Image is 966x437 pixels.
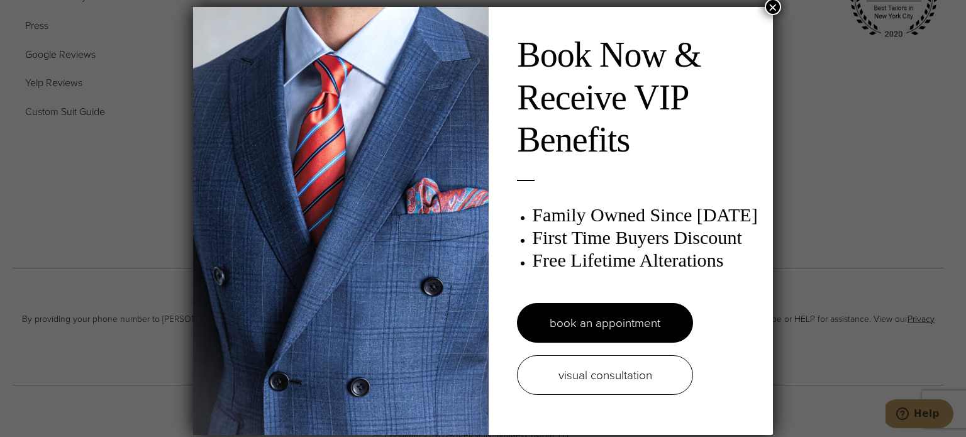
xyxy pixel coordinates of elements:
span: Help [28,9,54,20]
h3: Free Lifetime Alterations [532,249,760,272]
a: visual consultation [517,355,693,395]
h2: Book Now & Receive VIP Benefits [517,34,760,161]
a: book an appointment [517,303,693,343]
h3: First Time Buyers Discount [532,226,760,249]
h3: Family Owned Since [DATE] [532,204,760,226]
